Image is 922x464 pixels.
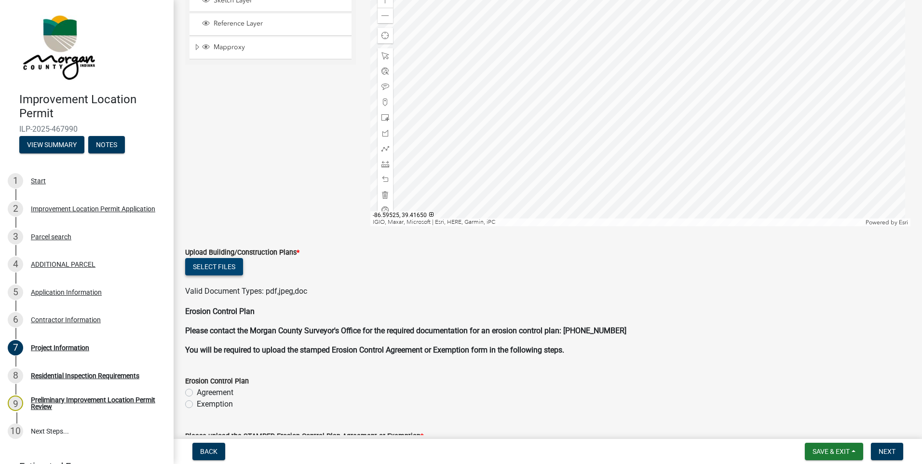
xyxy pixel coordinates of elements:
[863,218,910,226] div: Powered by
[19,93,166,121] h4: Improvement Location Permit
[190,37,352,59] li: Mapproxy
[899,219,908,226] a: Esri
[871,443,903,460] button: Next
[185,345,564,355] strong: You will be required to upload the stamped Erosion Control Agreement or Exemption form in the fol...
[370,218,864,226] div: IGIO, Maxar, Microsoft | Esri, HERE, Garmin, iPC
[185,287,307,296] span: Valid Document Types: pdf,jpeg,doc
[8,368,23,383] div: 8
[185,258,243,275] button: Select files
[31,316,101,323] div: Contractor Information
[185,249,299,256] label: Upload Building/Construction Plans
[31,372,139,379] div: Residential Inspection Requirements
[211,19,348,28] span: Reference Layer
[31,344,89,351] div: Project Information
[8,257,23,272] div: 4
[185,433,423,440] label: Please upload the STAMPED Erosion Control Plan Agreement or Exemption
[879,448,895,455] span: Next
[201,19,348,29] div: Reference Layer
[200,448,217,455] span: Back
[8,423,23,439] div: 10
[31,233,71,240] div: Parcel search
[8,285,23,300] div: 5
[19,10,97,82] img: Morgan County, Indiana
[378,28,393,43] div: Find my location
[88,136,125,153] button: Notes
[197,387,233,398] label: Agreement
[185,307,255,316] strong: Erosion Control Plan
[31,177,46,184] div: Start
[8,312,23,328] div: 6
[31,396,158,410] div: Preliminary Improvement Location Permit Review
[8,173,23,189] div: 1
[378,8,393,23] div: Zoom out
[211,43,348,52] span: Mapproxy
[813,448,850,455] span: Save & Exit
[19,136,84,153] button: View Summary
[8,229,23,245] div: 3
[8,201,23,217] div: 2
[8,340,23,355] div: 7
[185,326,626,335] strong: Please contact the Morgan County Surveyor's Office for the required documentation for an erosion ...
[185,378,249,385] label: Erosion Control Plan
[88,141,125,149] wm-modal-confirm: Notes
[31,261,95,268] div: ADDITIONAL PARCEL
[192,443,225,460] button: Back
[201,43,348,53] div: Mapproxy
[805,443,863,460] button: Save & Exit
[190,14,352,35] li: Reference Layer
[8,396,23,411] div: 9
[197,398,233,410] label: Exemption
[193,43,201,53] span: Expand
[19,141,84,149] wm-modal-confirm: Summary
[31,205,155,212] div: Improvement Location Permit Application
[19,124,154,134] span: ILP-2025-467990
[31,289,102,296] div: Application Information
